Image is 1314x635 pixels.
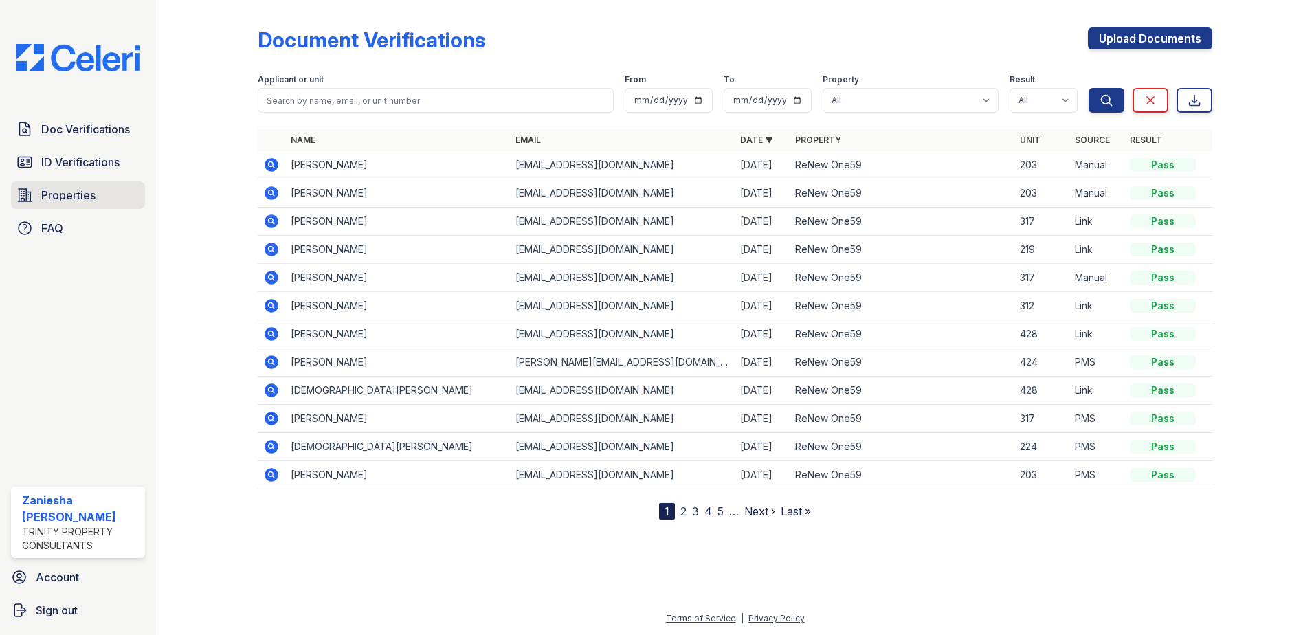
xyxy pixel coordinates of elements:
div: Trinity Property Consultants [22,525,140,553]
div: Pass [1130,299,1196,313]
a: Privacy Policy [748,613,805,623]
td: 219 [1014,236,1069,264]
td: [PERSON_NAME] [285,264,510,292]
div: Pass [1130,440,1196,454]
div: Pass [1130,327,1196,341]
span: FAQ [41,220,63,236]
td: Manual [1069,151,1124,179]
td: ReNew One59 [790,461,1014,489]
span: Account [36,569,79,586]
a: Upload Documents [1088,27,1212,49]
td: 224 [1014,433,1069,461]
div: 1 [659,503,675,520]
td: [DEMOGRAPHIC_DATA][PERSON_NAME] [285,433,510,461]
td: Link [1069,236,1124,264]
td: 428 [1014,377,1069,405]
td: [EMAIL_ADDRESS][DOMAIN_NAME] [510,405,735,433]
td: 203 [1014,179,1069,208]
td: Link [1069,208,1124,236]
td: [PERSON_NAME] [285,179,510,208]
td: PMS [1069,405,1124,433]
td: [EMAIL_ADDRESS][DOMAIN_NAME] [510,461,735,489]
a: Unit [1020,135,1040,145]
a: Last » [781,504,811,518]
div: Pass [1130,214,1196,228]
div: Pass [1130,158,1196,172]
td: [DATE] [735,461,790,489]
td: [EMAIL_ADDRESS][DOMAIN_NAME] [510,433,735,461]
td: [DATE] [735,320,790,348]
a: FAQ [11,214,145,242]
td: ReNew One59 [790,236,1014,264]
a: Account [5,564,151,591]
a: 4 [704,504,712,518]
span: Properties [41,187,96,203]
a: Terms of Service [666,613,736,623]
a: Property [795,135,841,145]
div: Pass [1130,355,1196,369]
button: Sign out [5,597,151,624]
label: From [625,74,646,85]
a: Name [291,135,315,145]
td: [EMAIL_ADDRESS][DOMAIN_NAME] [510,264,735,292]
a: 3 [692,504,699,518]
td: ReNew One59 [790,320,1014,348]
label: Property [823,74,859,85]
td: Link [1069,377,1124,405]
td: Link [1069,320,1124,348]
a: Email [515,135,541,145]
td: [EMAIL_ADDRESS][DOMAIN_NAME] [510,320,735,348]
td: Manual [1069,179,1124,208]
div: Pass [1130,468,1196,482]
td: [PERSON_NAME] [285,151,510,179]
td: ReNew One59 [790,348,1014,377]
label: Result [1010,74,1035,85]
td: [PERSON_NAME] [285,208,510,236]
span: … [729,503,739,520]
td: PMS [1069,461,1124,489]
td: [DATE] [735,151,790,179]
div: Pass [1130,271,1196,285]
div: Pass [1130,412,1196,425]
td: ReNew One59 [790,208,1014,236]
td: Manual [1069,264,1124,292]
td: PMS [1069,348,1124,377]
a: Result [1130,135,1162,145]
td: 317 [1014,405,1069,433]
td: ReNew One59 [790,405,1014,433]
td: 317 [1014,208,1069,236]
td: 203 [1014,151,1069,179]
div: Pass [1130,383,1196,397]
a: 2 [680,504,687,518]
label: Applicant or unit [258,74,324,85]
td: 317 [1014,264,1069,292]
div: Pass [1130,186,1196,200]
td: [PERSON_NAME] [285,292,510,320]
td: [DATE] [735,292,790,320]
td: [DATE] [735,179,790,208]
td: [PERSON_NAME] [285,405,510,433]
img: CE_Logo_Blue-a8612792a0a2168367f1c8372b55b34899dd931a85d93a1a3d3e32e68fde9ad4.png [5,44,151,71]
td: [PERSON_NAME] [285,348,510,377]
div: Pass [1130,243,1196,256]
td: [DATE] [735,208,790,236]
td: [DATE] [735,433,790,461]
a: Properties [11,181,145,209]
td: 203 [1014,461,1069,489]
span: ID Verifications [41,154,120,170]
a: Date ▼ [740,135,773,145]
td: [EMAIL_ADDRESS][DOMAIN_NAME] [510,377,735,405]
td: Link [1069,292,1124,320]
td: 312 [1014,292,1069,320]
td: [DATE] [735,405,790,433]
a: Next › [744,504,775,518]
td: ReNew One59 [790,377,1014,405]
td: [PERSON_NAME][EMAIL_ADDRESS][DOMAIN_NAME] [510,348,735,377]
td: [PERSON_NAME] [285,461,510,489]
td: [DATE] [735,377,790,405]
a: 5 [717,504,724,518]
a: Doc Verifications [11,115,145,143]
td: [PERSON_NAME] [285,236,510,264]
td: PMS [1069,433,1124,461]
td: ReNew One59 [790,151,1014,179]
